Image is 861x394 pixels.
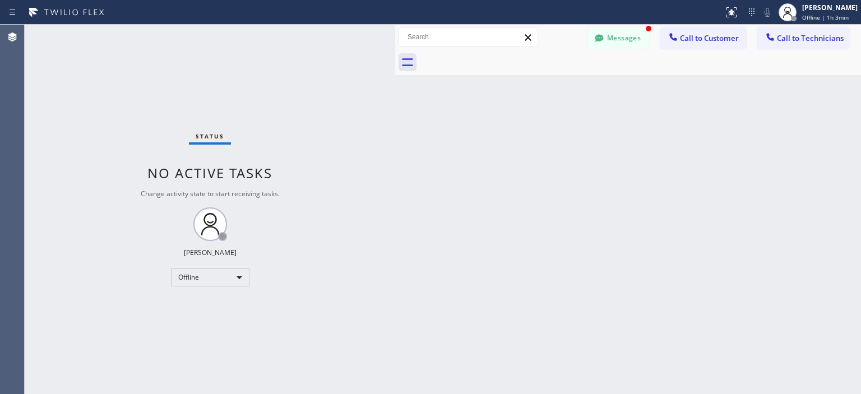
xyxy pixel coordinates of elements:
[802,13,849,21] span: Offline | 1h 3min
[757,27,850,49] button: Call to Technicians
[760,4,775,20] button: Mute
[802,3,858,12] div: [PERSON_NAME]
[777,33,844,43] span: Call to Technicians
[680,33,739,43] span: Call to Customer
[399,28,538,46] input: Search
[141,189,280,198] span: Change activity state to start receiving tasks.
[196,132,224,140] span: Status
[587,27,649,49] button: Messages
[660,27,746,49] button: Call to Customer
[147,164,272,182] span: No active tasks
[184,248,237,257] div: [PERSON_NAME]
[171,268,249,286] div: Offline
